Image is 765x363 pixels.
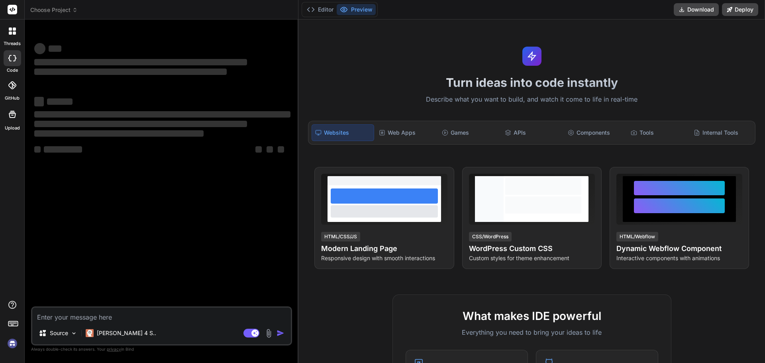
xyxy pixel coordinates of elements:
div: Internal Tools [690,124,752,141]
span: ‌ [267,146,273,153]
img: icon [277,329,284,337]
div: Games [439,124,500,141]
span: ‌ [278,146,284,153]
label: code [7,67,18,74]
p: Responsive design with smooth interactions [321,254,447,262]
span: ‌ [44,146,82,153]
img: Claude 4 Sonnet [86,329,94,337]
span: ‌ [47,98,73,105]
span: privacy [107,347,121,351]
span: ‌ [255,146,262,153]
h4: Modern Landing Page [321,243,447,254]
img: Pick Models [71,330,77,337]
span: ‌ [34,130,204,137]
h1: Turn ideas into code instantly [303,75,760,90]
div: Web Apps [376,124,437,141]
p: Describe what you want to build, and watch it come to life in real-time [303,94,760,105]
span: ‌ [34,59,247,65]
div: Websites [312,124,374,141]
span: ‌ [34,146,41,153]
span: ‌ [34,97,44,106]
p: [PERSON_NAME] 4 S.. [97,329,156,337]
h4: WordPress Custom CSS [469,243,595,254]
div: HTML/CSS/JS [321,232,360,241]
p: Source [50,329,68,337]
span: ‌ [34,121,247,127]
img: attachment [264,329,273,338]
p: Interactive components with animations [616,254,742,262]
div: APIs [502,124,563,141]
div: Tools [628,124,689,141]
button: Editor [304,4,337,15]
div: Components [565,124,626,141]
span: ‌ [49,45,61,52]
div: HTML/Webflow [616,232,658,241]
h4: Dynamic Webflow Component [616,243,742,254]
h2: What makes IDE powerful [406,308,658,324]
p: Always double-check its answers. Your in Bind [31,345,292,353]
span: ‌ [34,43,45,54]
span: Choose Project [30,6,78,14]
p: Everything you need to bring your ideas to life [406,328,658,337]
label: Upload [5,125,20,131]
button: Download [674,3,719,16]
img: signin [6,337,19,350]
button: Preview [337,4,376,15]
button: Deploy [722,3,758,16]
label: GitHub [5,95,20,102]
p: Custom styles for theme enhancement [469,254,595,262]
span: ‌ [34,69,227,75]
label: threads [4,40,21,47]
div: CSS/WordPress [469,232,512,241]
span: ‌ [34,111,290,118]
